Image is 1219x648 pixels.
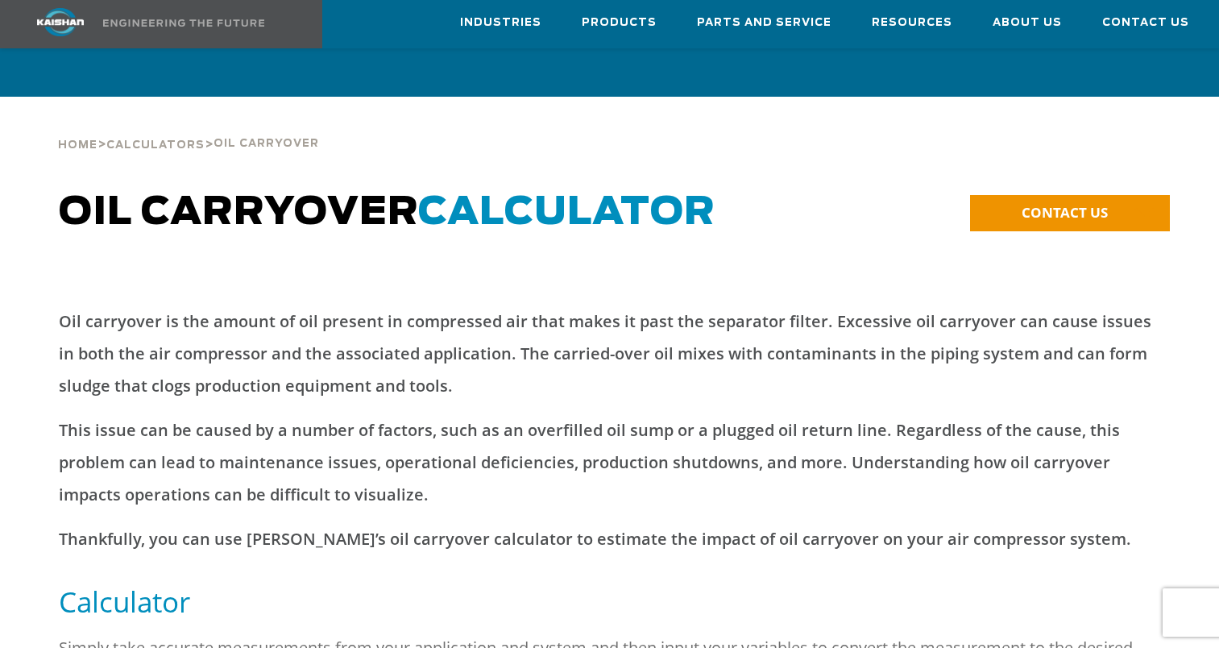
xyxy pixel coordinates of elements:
a: Parts and Service [697,1,831,44]
span: Calculators [106,140,205,151]
span: Oil Carryover [59,193,715,232]
a: CONTACT US [970,195,1170,231]
span: Industries [460,14,541,32]
h5: Calculator [59,584,1161,620]
p: This issue can be caused by a number of factors, such as an overfilled oil sump or a plugged oil ... [59,414,1161,511]
a: About Us [993,1,1062,44]
a: Calculators [106,137,205,152]
img: Engineering the future [103,19,264,27]
div: > > [58,97,319,158]
span: Products [582,14,657,32]
p: Oil carryover is the amount of oil present in compressed air that makes it past the separator fil... [59,305,1161,402]
span: Home [58,140,97,151]
span: CALCULATOR [418,193,715,232]
a: Home [58,137,97,152]
span: Resources [872,14,952,32]
a: Contact Us [1102,1,1189,44]
span: About Us [993,14,1062,32]
a: Industries [460,1,541,44]
a: Resources [872,1,952,44]
span: CONTACT US [1022,203,1108,222]
p: Thankfully, you can use [PERSON_NAME]’s oil carryover calculator to estimate the impact of oil ca... [59,523,1161,555]
a: Products [582,1,657,44]
span: Contact Us [1102,14,1189,32]
span: Oil Carryover [214,139,319,149]
span: Parts and Service [697,14,831,32]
